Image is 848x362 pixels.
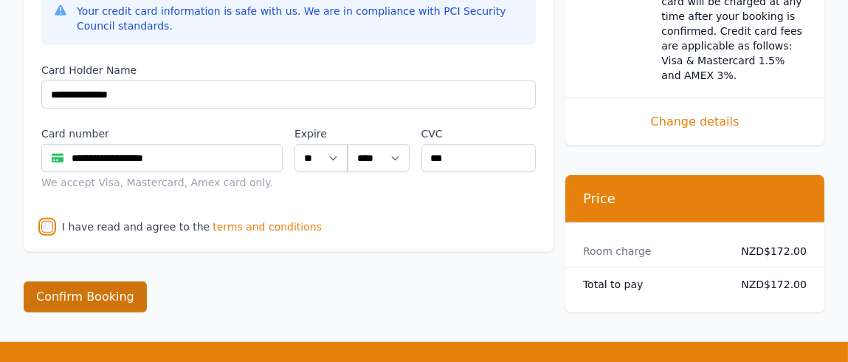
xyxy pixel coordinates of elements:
div: We accept Visa, Mastercard, Amex card only. [41,175,283,190]
label: Card Holder Name [41,63,536,78]
dt: Room charge [583,244,728,259]
dd: NZD$172.00 [740,244,807,259]
dt: Total to pay [583,277,728,292]
button: Confirm Booking [24,281,147,313]
dd: NZD$172.00 [740,277,807,292]
span: terms and conditions [213,219,322,234]
label: Expire [294,126,348,141]
h3: Price [583,190,807,208]
label: Card number [41,126,283,141]
label: . [348,126,409,141]
span: Change details [583,113,807,131]
label: CVC [421,126,537,141]
div: Your credit card information is safe with us. We are in compliance with PCI Security Council stan... [77,4,524,33]
label: I have read and agree to the [62,221,210,233]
